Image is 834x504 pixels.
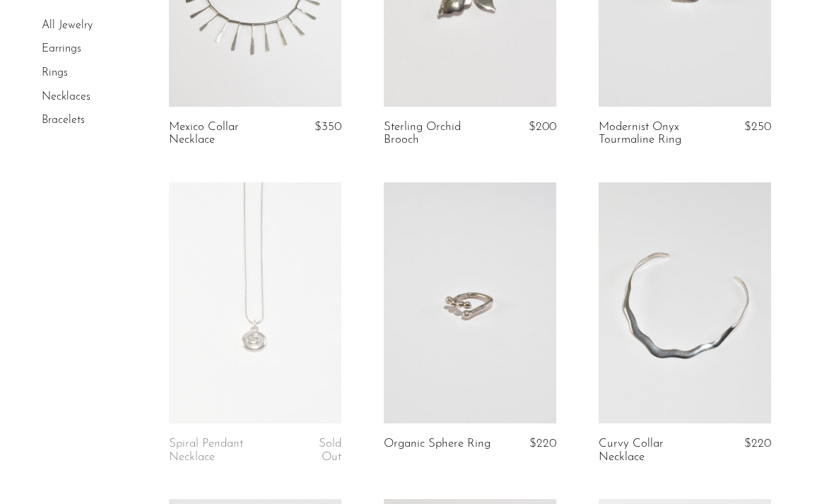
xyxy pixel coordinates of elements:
[529,121,556,133] span: $200
[315,121,341,133] span: $350
[384,121,496,147] a: Sterling Orchid Brooch
[744,121,771,133] span: $250
[599,438,711,464] a: Curvy Collar Necklace
[744,438,771,450] span: $220
[42,67,68,78] a: Rings
[384,438,491,450] a: Organic Sphere Ring
[169,121,281,147] a: Mexico Collar Necklace
[42,20,93,31] a: All Jewelry
[529,438,556,450] span: $220
[599,121,711,147] a: Modernist Onyx Tourmaline Ring
[42,44,81,55] a: Earrings
[169,438,281,464] a: Spiral Pendant Necklace
[42,115,85,126] a: Bracelets
[319,438,341,462] span: Sold Out
[42,91,90,102] a: Necklaces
